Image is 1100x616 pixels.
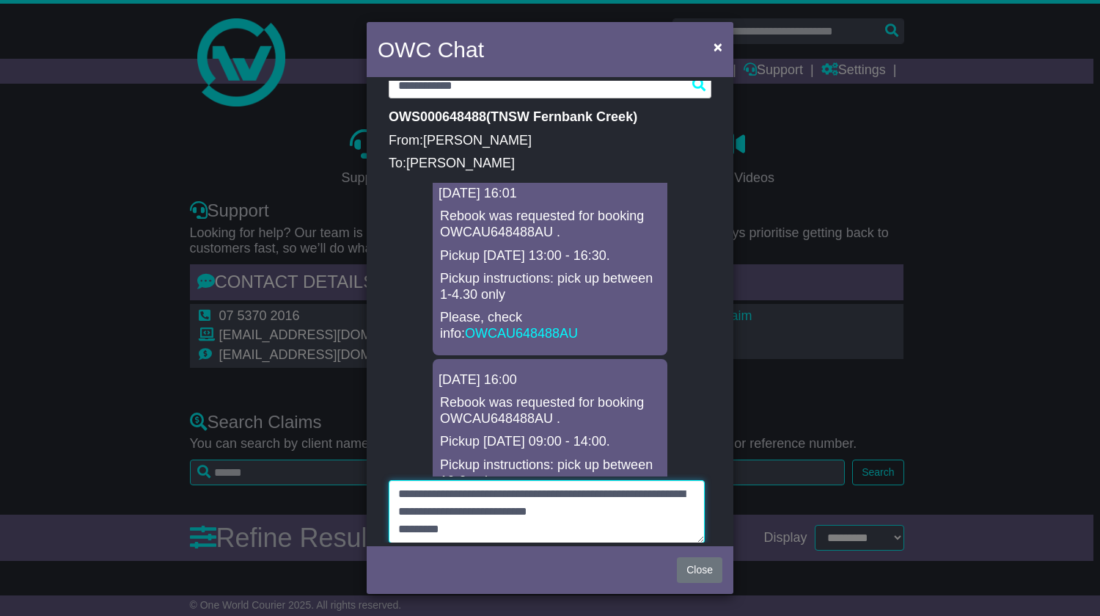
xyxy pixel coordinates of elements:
[491,109,633,124] span: TNSW Fernbank Creek
[440,310,660,341] p: Please, check info:
[465,326,578,341] a: OWCAU648488AU
[439,186,661,202] div: [DATE] 16:01
[714,38,722,55] span: ×
[423,133,532,148] span: [PERSON_NAME]
[706,32,730,62] button: Close
[440,434,660,450] p: Pickup [DATE] 09:00 - 14:00.
[439,372,661,388] div: [DATE] 16:00
[677,557,722,583] button: Close
[440,457,660,489] p: Pickup instructions: pick up between 10-2 only
[406,156,515,170] span: [PERSON_NAME]
[378,33,484,66] h4: OWC Chat
[389,109,637,124] strong: ( )
[440,248,660,264] p: Pickup [DATE] 13:00 - 16:30.
[389,109,486,124] span: OWS000648488
[440,209,660,240] p: Rebook was requested for booking OWCAU648488AU .
[389,133,711,149] p: From:
[440,395,660,427] p: Rebook was requested for booking OWCAU648488AU .
[389,156,711,172] p: To:
[440,271,660,302] p: Pickup instructions: pick up between 1-4.30 only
